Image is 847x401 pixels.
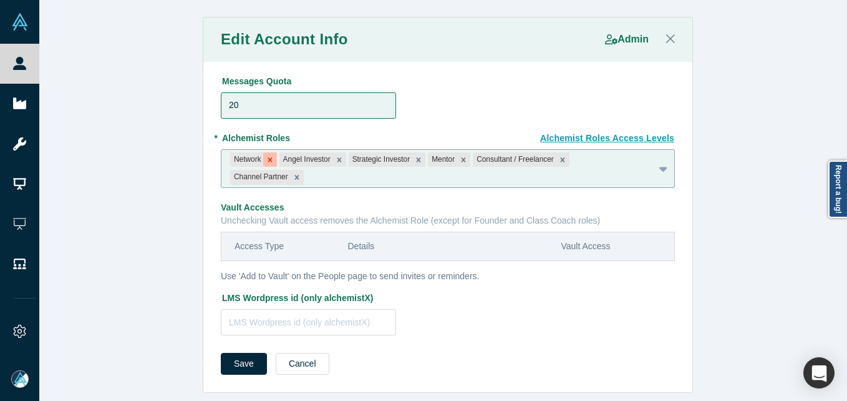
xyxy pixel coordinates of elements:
div: Remove Strategic Investor [412,152,425,167]
label: LMS Wordpress id (only alchemistX) [221,287,675,305]
div: Remove Consultant / Freelancer [556,152,569,167]
div: Angel Investor [279,152,332,167]
div: Network [230,152,263,167]
div: Admin [605,26,675,53]
div: Consultant / Freelancer [473,152,556,167]
label: Messages Quota [221,71,675,88]
img: Alchemist Vault Logo [11,13,29,31]
div: Strategic Investor [349,152,412,167]
p: Unchecking Vault access removes the Alchemist Role (except for Founder and Class Coach roles) [221,214,675,227]
div: Details [348,240,561,253]
label: Vault Accesses [221,197,284,214]
p: Use 'Add to Vault' on the People page to send invites or reminders. [221,270,675,283]
input: LMS Wordpress id (only alchemistX) [221,309,396,335]
button: Cancel [276,353,329,375]
button: Close [657,26,675,53]
img: Mia Scott's Account [11,370,29,388]
a: Report a bug! [828,161,847,218]
div: Remove Network [263,152,277,167]
div: Remove Angel Investor [332,152,346,167]
div: Vault Access [561,240,675,253]
div: Channel Partner [230,170,290,185]
button: Save [221,353,267,375]
h2: Edit Account Info [221,31,348,49]
div: Remove Channel Partner [290,170,304,185]
div: Access Type [221,240,348,253]
label: Alchemist Roles [221,127,675,145]
div: Remove Mentor [457,152,470,167]
div: Mentor [428,152,457,167]
input: Messages Quota [221,92,396,119]
button: Alchemist Roles Access Levels [527,127,675,149]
